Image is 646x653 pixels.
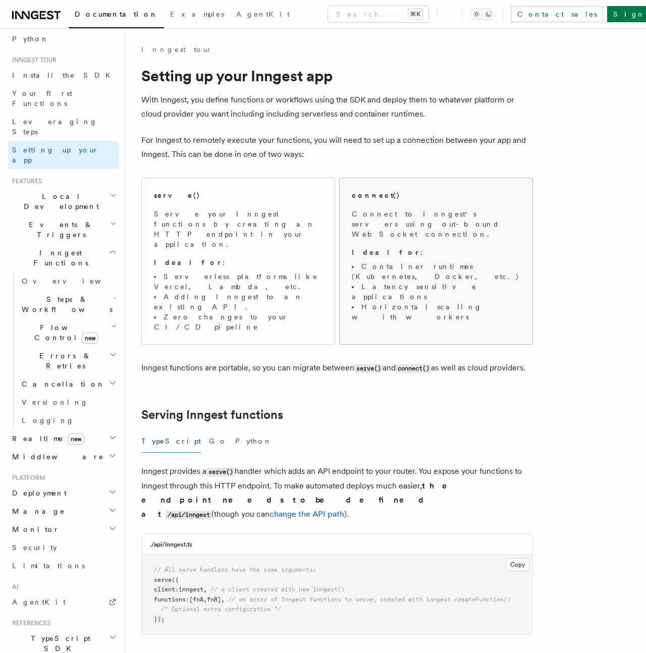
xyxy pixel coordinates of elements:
span: , [203,596,207,603]
button: Middleware [8,448,119,466]
span: Limitations [12,562,85,570]
span: : [186,596,189,603]
h3: ./api/inngest.ts [150,540,192,549]
span: References [8,619,50,627]
p: Serve your Inngest functions by creating an HTTP endpoint in your application. [154,209,322,249]
span: [fnA [189,596,203,603]
span: Cancellation [18,379,105,389]
span: Steps & Workflows [18,294,113,314]
button: Search...⌘K [328,6,428,22]
p: : [352,247,520,257]
button: Realtimenew [8,429,119,448]
button: Local Development [8,187,119,215]
span: Your first Functions [12,89,72,107]
span: Monitor [8,524,60,534]
li: Horizontal scaling with workers [352,302,520,322]
p: Inngest provides a handler which adds an API endpoint to your router. You expose your functions t... [141,464,533,522]
span: Events & Triggers [8,220,110,240]
span: Overview [22,277,126,285]
button: Monitor [8,520,119,538]
span: Leveraging Steps [12,118,97,136]
span: new [68,433,84,445]
button: Cancellation [18,375,119,393]
span: // All serve handlers have the same arguments: [154,566,316,573]
h2: serve() [154,190,200,200]
button: Events & Triggers [8,215,119,244]
span: // a client created with new Inngest() [210,586,345,593]
a: Leveraging Steps [8,113,119,141]
code: connect() [396,364,431,373]
span: Local Development [8,191,110,211]
span: , [221,596,225,603]
strong: the endpoint needs to be defined at [141,481,461,519]
span: ({ [172,576,179,583]
a: AgentKit [8,593,119,611]
a: Serving Inngest functions [141,408,283,422]
code: serve() [354,364,383,373]
button: Toggle dark mode [470,8,495,20]
button: Flow Controlnew [18,318,119,347]
button: Inngest Functions [8,244,119,272]
li: Container runtimes (Kubernetes, Docker, etc.) [352,261,520,282]
code: /api/inngest [166,511,211,519]
span: : [175,586,179,593]
span: Flow Control [18,322,111,343]
a: Overview [18,272,119,290]
span: fnB] [207,596,221,603]
a: Examples [164,3,230,27]
button: Errors & Retries [18,347,119,375]
span: AgentKit [236,10,290,18]
strong: Ideal for [352,248,420,256]
li: Latency sensitive applications [352,282,520,302]
p: For Inngest to remotely execute your functions, you will need to set up a connection between your... [141,133,533,161]
span: Versioning [22,398,88,406]
a: Python [8,30,119,48]
p: Connect to Inngest's servers using out-bound WebSocket connection. [352,209,520,239]
p: : [154,257,322,267]
h1: Setting up your Inngest app [141,67,533,85]
kbd: ⌘K [408,9,422,19]
span: Features [8,177,42,185]
a: Limitations [8,557,119,575]
div: Inngest Functions [8,272,119,429]
p: Inngest functions are portable, so you can migrate between and as well as cloud providers. [141,361,533,375]
a: Logging [18,411,119,429]
h2: connect() [352,190,400,200]
a: change the API path [270,509,344,519]
span: functions [154,596,186,603]
span: Install the SDK [12,71,117,79]
span: , [203,586,207,593]
button: Manage [8,502,119,520]
span: // an array of Inngest functions to serve, created with inngest.createFunction() [228,596,511,603]
span: client [154,586,175,593]
a: Versioning [18,393,119,411]
li: Adding Inngest to an existing API. [154,292,322,312]
span: Setting up your app [12,146,99,164]
span: Manage [8,506,65,516]
li: Serverless platforms like Vercel, Lambda, etc. [154,271,322,292]
a: serve()Serve your Inngest functions by creating an HTTP endpoint in your application.Ideal for:Se... [141,178,335,345]
span: serve [154,576,172,583]
a: connect()Connect to Inngest's servers using out-bound WebSocket connection.Ideal for:Container ru... [339,178,533,345]
span: Security [12,543,57,552]
button: TypeScript [141,430,201,453]
span: Errors & Retries [18,351,110,371]
a: Contact sales [511,6,603,22]
p: With Inngest, you define functions or workflows using the SDK and deploy them to whatever platfor... [141,93,533,121]
span: AgentKit [12,598,66,606]
button: Go [209,430,227,453]
button: Deployment [8,484,119,502]
a: Your first Functions [8,84,119,113]
button: Python [235,430,272,453]
span: Realtime [8,433,84,444]
span: Documentation [75,10,158,18]
button: Steps & Workflows [18,290,119,318]
a: Setting up your app [8,141,119,169]
span: inngest [179,586,203,593]
li: Zero changes to your CI/CD pipeline [154,312,322,332]
a: Documentation [69,3,164,28]
span: AI [8,583,19,591]
a: Install the SDK [8,66,119,84]
a: AgentKit [230,3,296,27]
a: Security [8,538,119,557]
